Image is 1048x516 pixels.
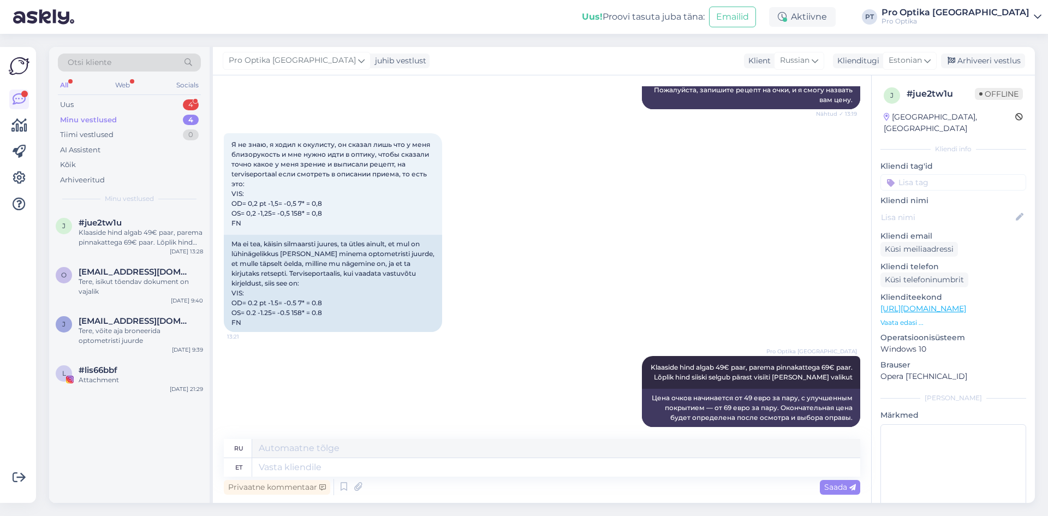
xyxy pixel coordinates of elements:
span: Я не знаю, я ходил к окулисту, он сказал лишь что у меня близорукость и мне нужно идти в оптику, ... [231,140,432,227]
p: Kliendi nimi [880,195,1026,206]
span: Otsi kliente [68,57,111,68]
div: 0 [183,129,199,140]
span: jansedrik5@gmail.com [79,316,192,326]
span: Russian [780,55,809,67]
div: Tere, võite aja broneerida optometristi juurde [79,326,203,346]
span: l [62,369,66,377]
div: [GEOGRAPHIC_DATA], [GEOGRAPHIC_DATA] [884,111,1015,134]
p: Märkmed [880,410,1026,421]
div: Kõik [60,159,76,170]
b: Uus! [582,11,603,22]
p: Klienditeekond [880,292,1026,303]
div: Klienditugi [833,55,879,67]
div: [DATE] 21:29 [170,385,203,393]
p: Kliendi telefon [880,261,1026,272]
span: Klaaside hind algab 49€ paar, parema pinnakattega 69€ paar. Lõplik hind siiski selgub pärast visi... [651,363,854,381]
div: Arhiveeri vestlus [941,54,1025,68]
div: AI Assistent [60,145,100,156]
a: Pro Optika [GEOGRAPHIC_DATA]Pro Optika [882,8,1041,26]
input: Lisa nimi [881,211,1014,223]
div: Pro Optika [882,17,1029,26]
div: Pro Optika [GEOGRAPHIC_DATA] [882,8,1029,17]
span: Minu vestlused [105,194,154,204]
div: Proovi tasuta juba täna: [582,10,705,23]
div: Tiimi vestlused [60,129,114,140]
div: Ma ei tea, käisin silmaarsti juures, ta ütles ainult, et mul on lühinägelikkus [PERSON_NAME] mine... [224,235,442,332]
p: Kliendi tag'id [880,161,1026,172]
span: Pro Optika [GEOGRAPHIC_DATA] [766,347,857,355]
span: #lis66bbf [79,365,117,375]
span: o [61,271,67,279]
span: Estonian [889,55,922,67]
p: Brauser [880,359,1026,371]
div: All [58,78,70,92]
div: Küsi meiliaadressi [880,242,958,257]
span: j [62,320,65,328]
div: Klaaside hind algab 49€ paar, parema pinnakattega 69€ paar. Lõplik hind siiski selgub pärast visi... [79,228,203,247]
span: j [62,222,65,230]
p: Windows 10 [880,343,1026,355]
span: #jue2tw1u [79,218,122,228]
div: juhib vestlust [371,55,426,67]
div: et [235,458,242,477]
div: Uus [60,99,74,110]
span: Saada [824,482,856,492]
span: j [890,91,894,99]
span: 13:28 [816,428,857,436]
p: Opera [TECHNICAL_ID] [880,371,1026,382]
span: 13:21 [227,333,268,341]
a: [URL][DOMAIN_NAME] [880,304,966,313]
div: Socials [174,78,201,92]
div: Пожалуйста, запишите рецепт на очки, и я смогу назвать вам цену. [642,81,860,109]
div: 4 [183,115,199,126]
p: Kliendi email [880,230,1026,242]
span: ostrakanette@gmail.com [79,267,192,277]
p: Vaata edasi ... [880,318,1026,328]
div: Цена очков начинается от 49 евро за пару, с улучшенным покрытием — от 69 евро за пару. Окончатель... [642,389,860,427]
div: Küsi telefoninumbrit [880,272,968,287]
span: Offline [975,88,1023,100]
span: Nähtud ✓ 13:19 [816,110,857,118]
div: Privaatne kommentaar [224,480,330,495]
div: Minu vestlused [60,115,117,126]
div: Aktiivne [769,7,836,27]
div: Arhiveeritud [60,175,105,186]
div: [DATE] 13:28 [170,247,203,256]
div: Attachment [79,375,203,385]
div: [DATE] 9:39 [172,346,203,354]
div: [PERSON_NAME] [880,393,1026,403]
button: Emailid [709,7,756,27]
div: PT [862,9,877,25]
input: Lisa tag [880,174,1026,191]
div: [DATE] 9:40 [171,296,203,305]
p: Operatsioonisüsteem [880,332,1026,343]
div: 4 [183,99,199,110]
div: Kliendi info [880,144,1026,154]
div: # jue2tw1u [907,87,975,100]
img: Askly Logo [9,56,29,76]
div: Tere, isikut tõendav dokument on vajalik [79,277,203,296]
div: Web [113,78,132,92]
div: ru [234,439,243,458]
span: Pro Optika [GEOGRAPHIC_DATA] [229,55,356,67]
div: Klient [744,55,771,67]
